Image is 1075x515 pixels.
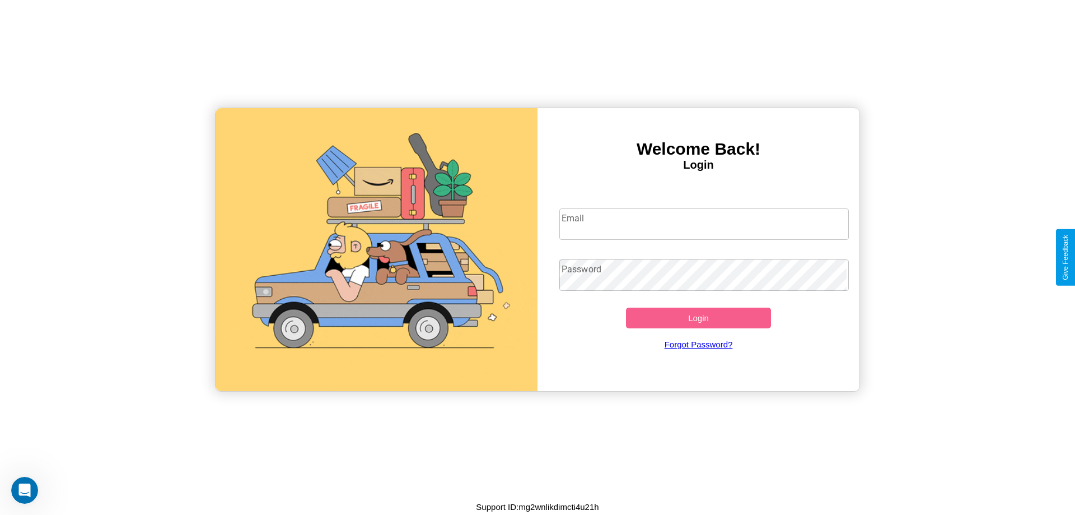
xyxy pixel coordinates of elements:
p: Support ID: mg2wnlikdimcti4u21h [476,499,599,514]
iframe: Intercom live chat [11,477,38,504]
a: Forgot Password? [554,328,844,360]
div: Give Feedback [1062,235,1069,280]
img: gif [216,108,537,391]
h3: Welcome Back! [537,140,859,159]
h4: Login [537,159,859,171]
button: Login [626,308,771,328]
